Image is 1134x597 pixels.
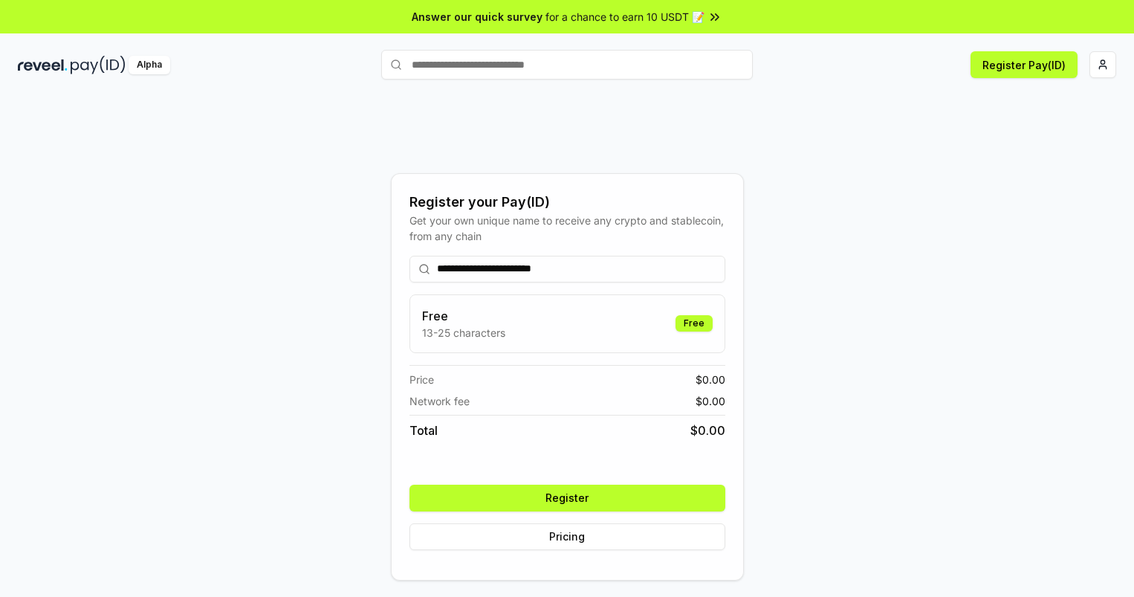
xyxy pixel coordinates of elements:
[409,192,725,213] div: Register your Pay(ID)
[409,422,438,439] span: Total
[18,56,68,74] img: reveel_dark
[409,523,725,550] button: Pricing
[422,325,505,341] p: 13-25 characters
[675,315,713,332] div: Free
[690,422,725,439] span: $ 0.00
[409,372,434,387] span: Price
[409,485,725,512] button: Register
[696,393,725,409] span: $ 0.00
[422,307,505,325] h3: Free
[409,393,470,409] span: Network fee
[545,9,704,25] span: for a chance to earn 10 USDT 📝
[696,372,725,387] span: $ 0.00
[71,56,126,74] img: pay_id
[971,51,1078,78] button: Register Pay(ID)
[409,213,725,244] div: Get your own unique name to receive any crypto and stablecoin, from any chain
[129,56,170,74] div: Alpha
[412,9,542,25] span: Answer our quick survey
